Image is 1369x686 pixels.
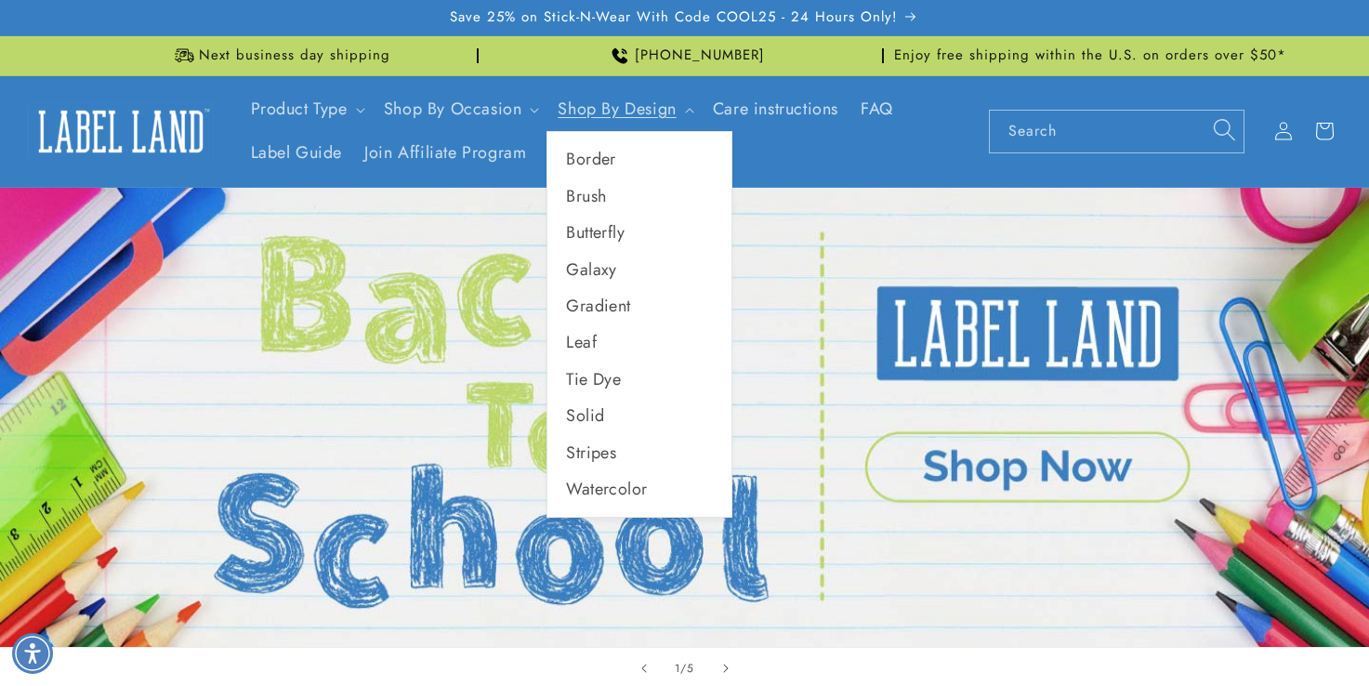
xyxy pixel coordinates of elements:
[240,87,373,131] summary: Product Type
[353,131,537,175] a: Join Affiliate Program
[81,36,479,75] div: Announcement
[28,102,214,160] img: Label Land
[849,87,904,131] a: FAQ
[251,142,343,164] span: Label Guide
[547,178,731,215] a: Brush
[251,97,348,121] a: Product Type
[364,142,526,164] span: Join Affiliate Program
[547,435,731,471] a: Stripes
[547,324,731,361] a: Leaf
[547,288,731,324] a: Gradient
[12,633,53,674] div: Accessibility Menu
[547,362,731,398] a: Tie Dye
[547,398,731,434] a: Solid
[687,659,694,678] span: 5
[199,46,390,65] span: Next business day shipping
[979,599,1350,667] iframe: Gorgias Floating Chat
[702,87,849,131] a: Care instructions
[450,8,898,27] span: Save 25% on Stick-N-Wear With Code COOL25 - 24 Hours Only!
[546,87,701,131] summary: Shop By Design
[240,131,354,175] a: Label Guide
[547,252,731,288] a: Galaxy
[891,36,1289,75] div: Announcement
[547,215,731,251] a: Butterfly
[547,141,731,178] a: Border
[1204,110,1244,151] button: Search
[21,96,221,167] a: Label Land
[861,99,893,120] span: FAQ
[486,36,884,75] div: Announcement
[635,46,765,65] span: [PHONE_NUMBER]
[373,87,547,131] summary: Shop By Occasion
[675,659,680,678] span: 1
[547,471,731,508] a: Watercolor
[894,46,1286,65] span: Enjoy free shipping within the U.S. on orders over $50*
[558,97,676,121] a: Shop By Design
[680,659,687,678] span: /
[713,99,838,120] span: Care instructions
[384,99,522,120] span: Shop By Occasion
